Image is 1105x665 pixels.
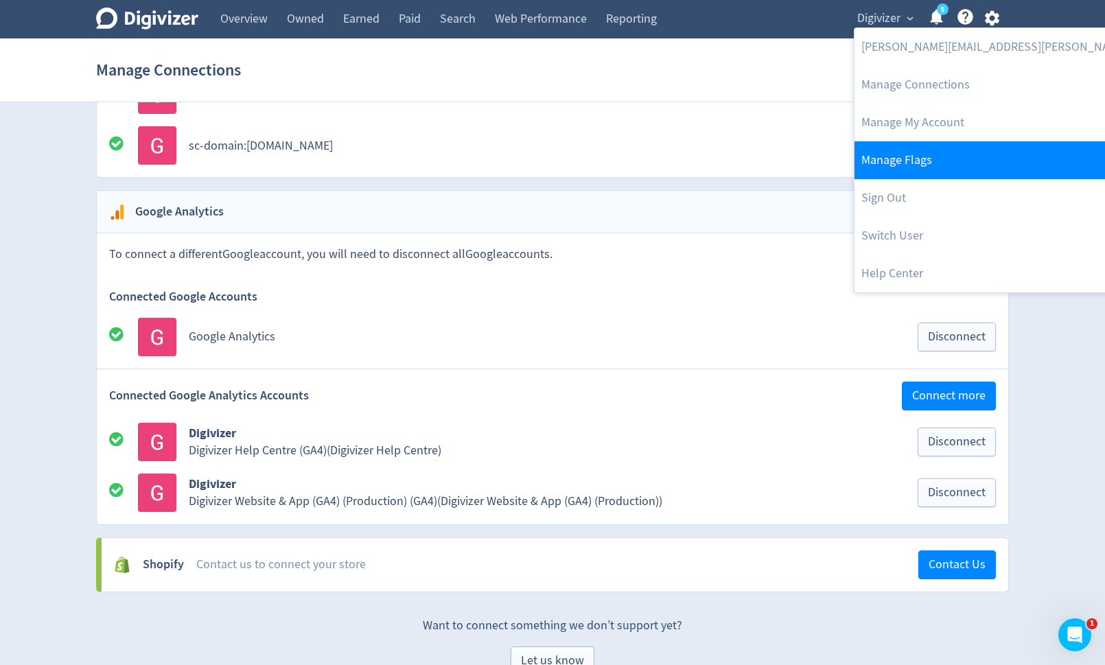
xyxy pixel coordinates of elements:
[1058,618,1091,651] iframe: Intercom live chat
[1086,618,1097,629] span: 1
